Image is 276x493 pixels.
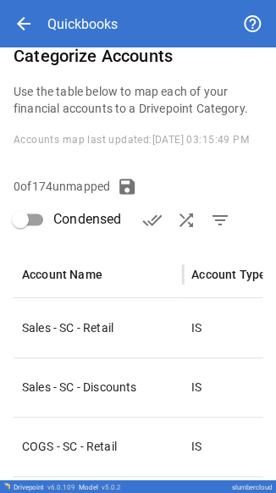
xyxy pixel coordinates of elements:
[14,14,34,34] span: arrow_back
[191,438,201,455] p: IS
[175,210,196,230] span: shuffle
[191,268,266,281] div: Account Type
[202,203,236,237] button: Show Unmapped Accounts Only
[47,483,75,490] span: v 6.0.109
[22,438,174,455] p: COGS - SC - Retail
[14,483,75,490] div: Drivepoint
[191,379,201,396] p: IS
[47,16,118,32] div: Quickbooks
[79,483,121,490] div: Model
[22,379,174,396] p: Sales - SC - Discounts
[14,83,262,117] p: Use the table below to map each of your financial accounts to a Drivepoint Category.
[3,482,10,489] img: Drivepoint
[191,319,201,336] p: IS
[14,178,110,195] p: 0 of 174 unmapped
[14,42,262,69] h6: Categorize Accounts
[14,134,249,146] span: Accounts map last updated: [DATE] 03:15:49 PM
[102,483,121,490] span: v 5.0.2
[22,319,174,336] p: Sales - SC - Retail
[209,210,229,230] span: filter_list
[22,268,102,281] div: Account Name
[141,210,162,230] span: done_all
[232,483,273,490] div: slumbercloud
[168,203,202,237] button: AI Auto-Map Accounts
[53,209,121,230] span: Condensed
[135,203,168,237] button: Verify Accounts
